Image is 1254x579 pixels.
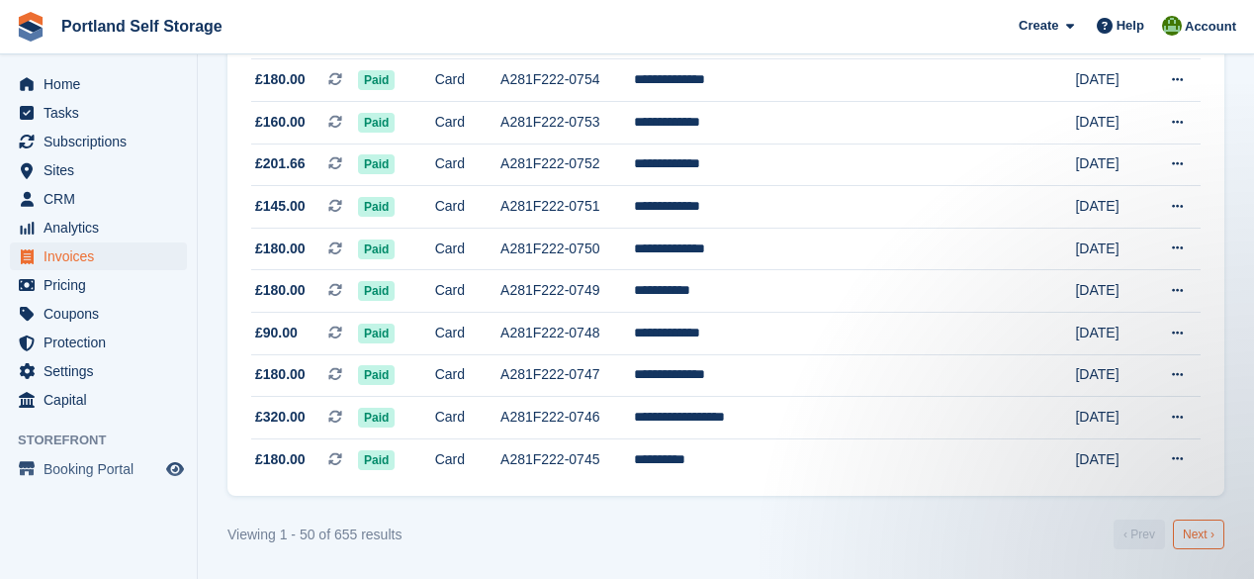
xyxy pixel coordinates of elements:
[53,10,230,43] a: Portland Self Storage
[358,324,395,343] span: Paid
[500,102,634,145] td: A281F222-0753
[10,70,187,98] a: menu
[435,59,500,102] td: Card
[255,196,306,217] span: £145.00
[1075,186,1147,229] td: [DATE]
[435,354,500,397] td: Card
[10,185,187,213] a: menu
[1075,59,1147,102] td: [DATE]
[44,214,162,241] span: Analytics
[435,270,500,313] td: Card
[44,300,162,328] span: Coupons
[1075,313,1147,355] td: [DATE]
[10,357,187,385] a: menu
[358,70,395,90] span: Paid
[358,197,395,217] span: Paid
[500,270,634,313] td: A281F222-0749
[44,357,162,385] span: Settings
[255,112,306,133] span: £160.00
[1114,520,1165,549] a: Previous
[10,242,187,270] a: menu
[44,156,162,184] span: Sites
[1075,102,1147,145] td: [DATE]
[358,240,395,259] span: Paid
[1110,520,1228,549] nav: Pages
[435,228,500,270] td: Card
[255,153,306,174] span: £201.66
[435,144,500,186] td: Card
[44,271,162,299] span: Pricing
[44,128,162,155] span: Subscriptions
[10,214,187,241] a: menu
[18,431,197,450] span: Storefront
[500,397,634,439] td: A281F222-0746
[500,354,634,397] td: A281F222-0747
[44,329,162,356] span: Protection
[16,12,45,42] img: stora-icon-8386f47178a22dfd0bd8f6a31ec36ba5ce8667c1dd55bd0f319d3a0aa187defe.svg
[255,407,306,428] span: £320.00
[500,438,634,480] td: A281F222-0745
[1117,16,1144,36] span: Help
[10,99,187,127] a: menu
[10,386,187,414] a: menu
[255,280,306,301] span: £180.00
[435,102,500,145] td: Card
[435,313,500,355] td: Card
[163,457,187,481] a: Preview store
[44,185,162,213] span: CRM
[255,239,306,259] span: £180.00
[1075,397,1147,439] td: [DATE]
[44,242,162,270] span: Invoices
[255,323,298,343] span: £90.00
[255,364,306,385] span: £180.00
[1185,17,1236,37] span: Account
[358,408,395,428] span: Paid
[10,128,187,155] a: menu
[1173,520,1224,549] a: Next
[358,154,395,174] span: Paid
[435,186,500,229] td: Card
[358,281,395,301] span: Paid
[358,365,395,385] span: Paid
[1162,16,1182,36] img: Sue Wolfendale
[1075,354,1147,397] td: [DATE]
[435,397,500,439] td: Card
[1075,270,1147,313] td: [DATE]
[500,186,634,229] td: A281F222-0751
[358,450,395,470] span: Paid
[1075,228,1147,270] td: [DATE]
[500,228,634,270] td: A281F222-0750
[44,70,162,98] span: Home
[10,271,187,299] a: menu
[358,113,395,133] span: Paid
[10,300,187,328] a: menu
[500,144,634,186] td: A281F222-0752
[1019,16,1058,36] span: Create
[1075,144,1147,186] td: [DATE]
[10,156,187,184] a: menu
[500,313,634,355] td: A281F222-0748
[44,99,162,127] span: Tasks
[1075,438,1147,480] td: [DATE]
[227,525,402,545] div: Viewing 1 - 50 of 655 results
[255,449,306,470] span: £180.00
[44,455,162,483] span: Booking Portal
[44,386,162,414] span: Capital
[10,329,187,356] a: menu
[435,438,500,480] td: Card
[500,59,634,102] td: A281F222-0754
[10,455,187,483] a: menu
[255,69,306,90] span: £180.00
